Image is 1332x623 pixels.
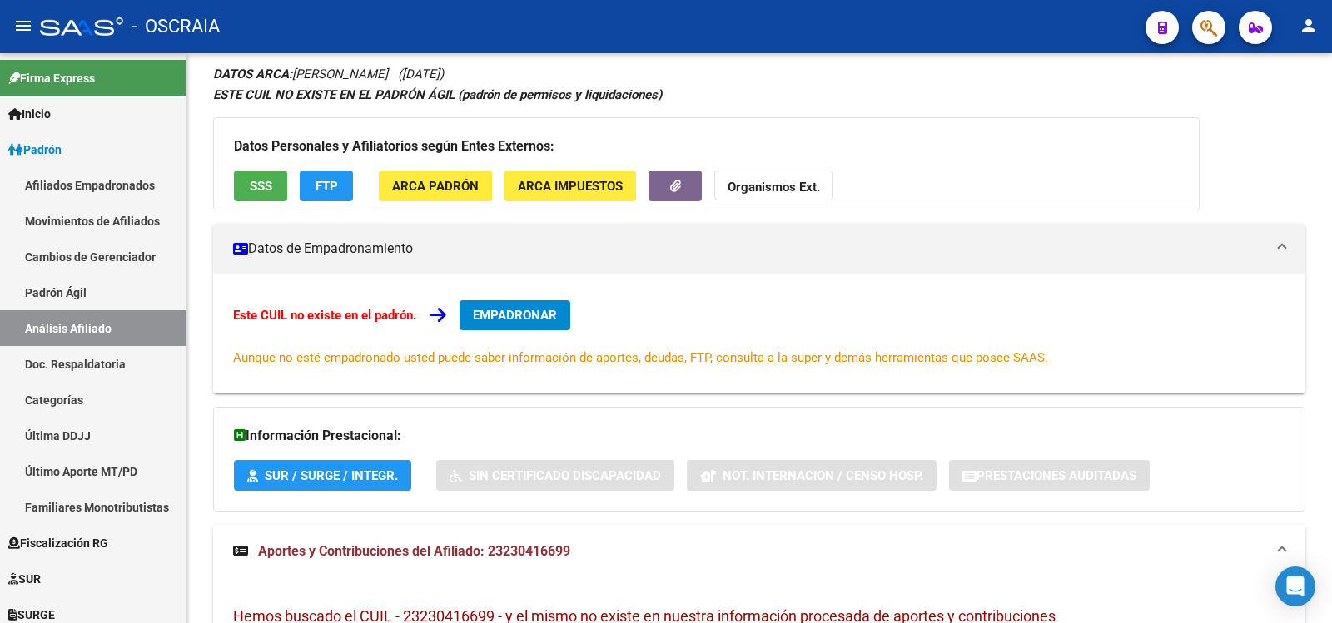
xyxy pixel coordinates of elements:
[213,525,1305,578] mat-expansion-panel-header: Aportes y Contribuciones del Afiliado: 23230416699
[687,460,937,491] button: Not. Internacion / Censo Hosp.
[233,308,416,323] strong: Este CUIL no existe en el padrón.
[234,460,411,491] button: SUR / SURGE / INTEGR.
[265,468,398,483] span: SUR / SURGE / INTEGR.
[213,224,1305,274] mat-expansion-panel-header: Datos de Empadronamiento
[213,67,292,82] strong: DATOS ARCA:
[1299,16,1319,36] mat-icon: person
[233,240,1265,258] mat-panel-title: Datos de Empadronamiento
[518,179,623,194] span: ARCA Impuestos
[1275,566,1315,606] div: Open Intercom Messenger
[316,179,338,194] span: FTP
[8,105,51,123] span: Inicio
[258,543,570,559] span: Aportes y Contribuciones del Afiliado: 23230416699
[8,534,108,552] span: Fiscalización RG
[213,274,1305,393] div: Datos de Empadronamiento
[473,308,557,323] span: EMPADRONAR
[723,468,923,483] span: Not. Internacion / Censo Hosp.
[949,460,1150,491] button: Prestaciones Auditadas
[714,171,833,201] button: Organismos Ext.
[392,179,479,194] span: ARCA Padrón
[233,350,1048,365] span: Aunque no esté empadronado usted puede saber información de aportes, deudas, FTP, consulta a la s...
[436,460,674,491] button: Sin Certificado Discapacidad
[8,570,41,588] span: SUR
[132,8,220,45] span: - OSCRAIA
[300,171,353,201] button: FTP
[213,87,662,102] strong: ESTE CUIL NO EXISTE EN EL PADRÓN ÁGIL (padrón de permisos y liquidaciones)
[460,300,570,330] button: EMPADRONAR
[8,141,62,159] span: Padrón
[213,67,388,82] span: [PERSON_NAME]
[504,171,636,201] button: ARCA Impuestos
[8,69,95,87] span: Firma Express
[469,468,661,483] span: Sin Certificado Discapacidad
[379,171,492,201] button: ARCA Padrón
[234,135,1179,158] h3: Datos Personales y Afiliatorios según Entes Externos:
[398,67,444,82] span: ([DATE])
[234,171,287,201] button: SSS
[234,424,1285,447] h3: Información Prestacional:
[250,179,272,194] span: SSS
[13,16,33,36] mat-icon: menu
[728,180,820,195] strong: Organismos Ext.
[977,468,1136,483] span: Prestaciones Auditadas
